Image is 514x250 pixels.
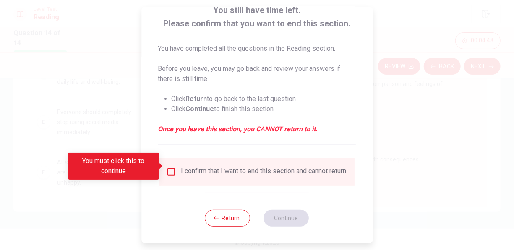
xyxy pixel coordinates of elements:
span: You must click this to continue [166,167,176,177]
div: I confirm that I want to end this section and cannot return. [181,167,348,177]
strong: Return [186,95,207,103]
em: Once you leave this section, you CANNOT return to it. [158,124,356,134]
p: You have completed all the questions in the Reading section. [158,44,356,54]
p: Before you leave, you may go back and review your answers if there is still time. [158,64,356,84]
li: Click to go back to the last question [172,94,356,104]
button: Continue [264,210,309,227]
button: Return [205,210,250,227]
li: Click to finish this section. [172,104,356,114]
strong: Continue [186,105,214,113]
div: You must click this to continue [68,153,159,180]
span: You still have time left. Please confirm that you want to end this section. [158,3,356,30]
